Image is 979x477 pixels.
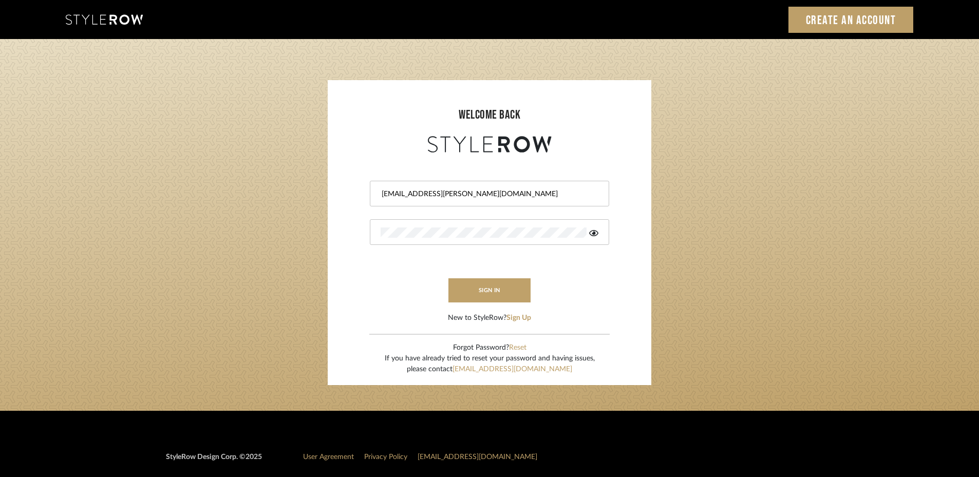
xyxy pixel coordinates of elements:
button: Reset [509,342,526,353]
a: [EMAIL_ADDRESS][DOMAIN_NAME] [418,453,537,461]
a: Create an Account [788,7,914,33]
button: sign in [448,278,531,302]
a: [EMAIL_ADDRESS][DOMAIN_NAME] [453,366,572,373]
button: Sign Up [506,313,531,323]
div: Forgot Password? [385,342,595,353]
a: User Agreement [303,453,354,461]
div: New to StyleRow? [448,313,531,323]
input: Email Address [381,189,596,199]
a: Privacy Policy [364,453,407,461]
div: If you have already tried to reset your password and having issues, please contact [385,353,595,375]
div: welcome back [338,106,641,124]
div: StyleRow Design Corp. ©2025 [166,452,262,471]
